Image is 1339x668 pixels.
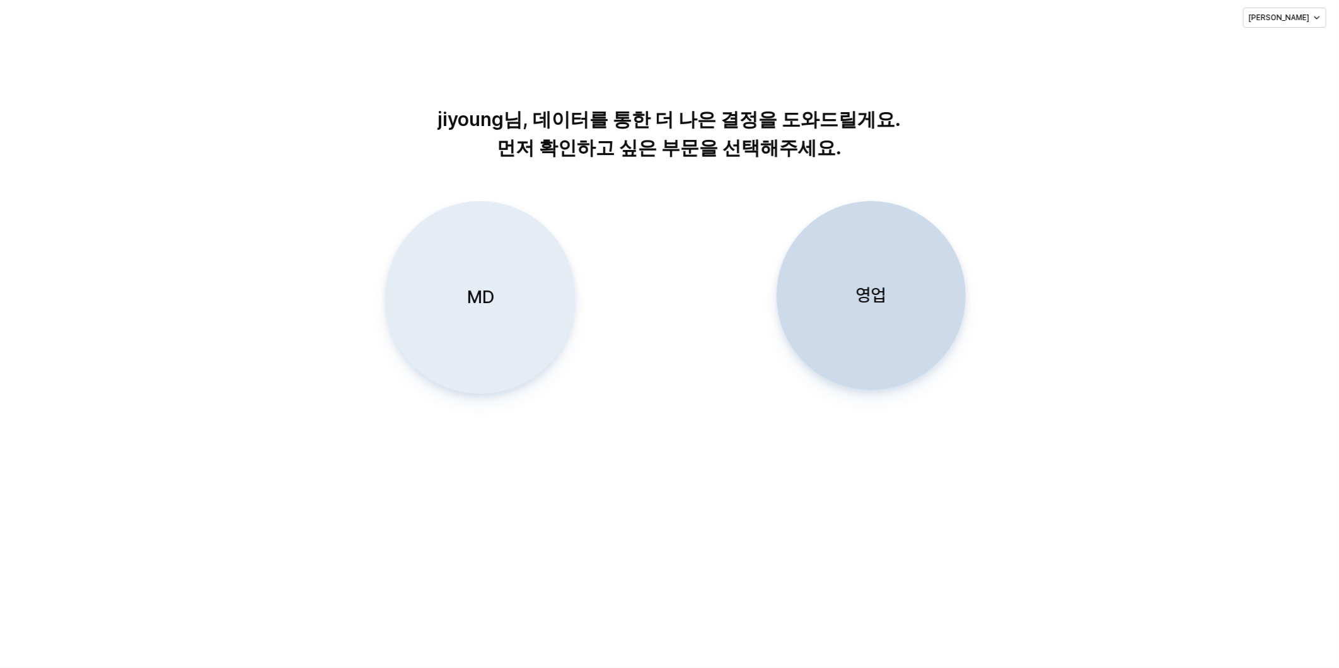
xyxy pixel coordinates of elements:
[386,201,575,394] button: MD
[467,285,494,309] p: MD
[1249,13,1309,23] p: [PERSON_NAME]
[856,284,886,307] p: 영업
[777,201,966,390] button: 영업
[347,105,991,162] p: jiyoung님, 데이터를 통한 더 나은 결정을 도와드릴게요. 먼저 확인하고 싶은 부문을 선택해주세요.
[1243,8,1326,28] button: [PERSON_NAME]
